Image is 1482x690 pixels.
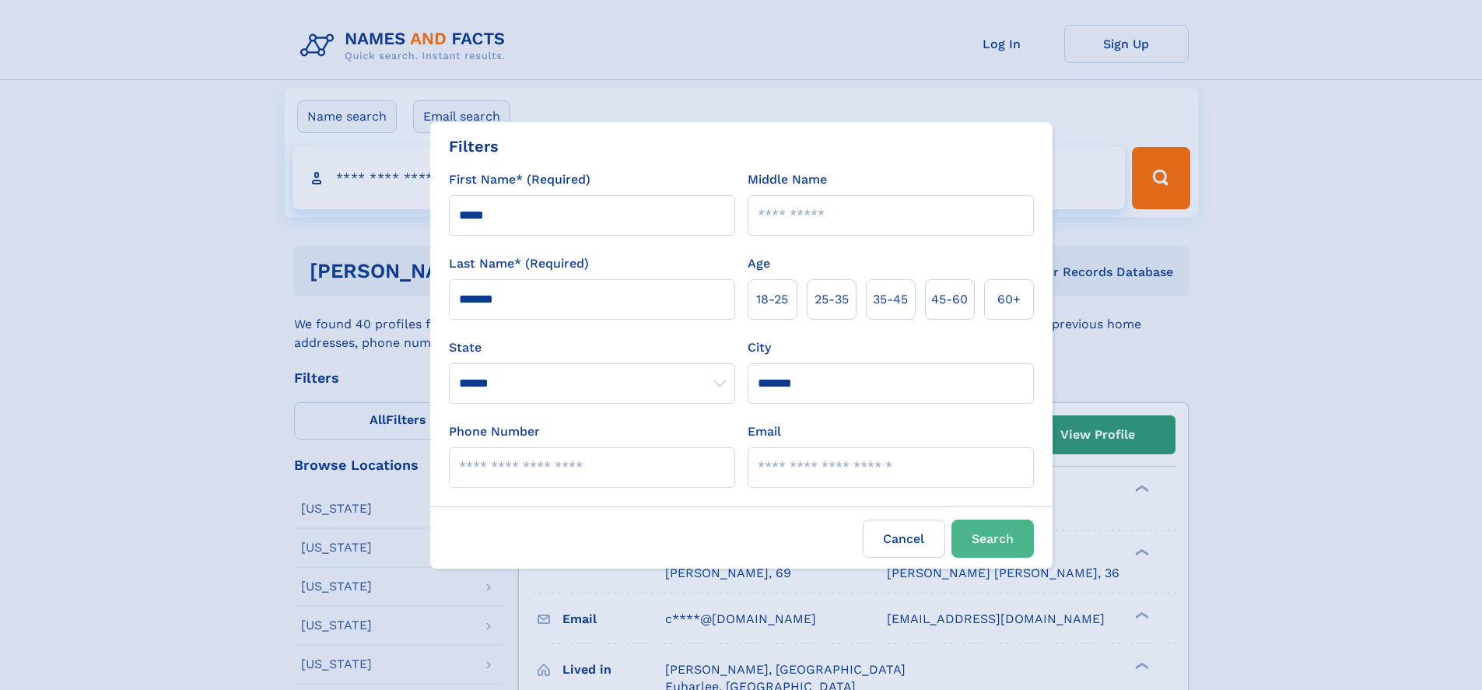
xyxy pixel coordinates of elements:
[748,254,770,273] label: Age
[449,170,590,189] label: First Name* (Required)
[997,290,1021,309] span: 60+
[815,290,849,309] span: 25‑35
[449,422,540,441] label: Phone Number
[748,170,827,189] label: Middle Name
[449,135,499,158] div: Filters
[449,254,589,273] label: Last Name* (Required)
[748,338,771,357] label: City
[873,290,908,309] span: 35‑45
[449,338,735,357] label: State
[756,290,788,309] span: 18‑25
[748,422,781,441] label: Email
[931,290,968,309] span: 45‑60
[951,520,1034,558] button: Search
[863,520,945,558] label: Cancel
